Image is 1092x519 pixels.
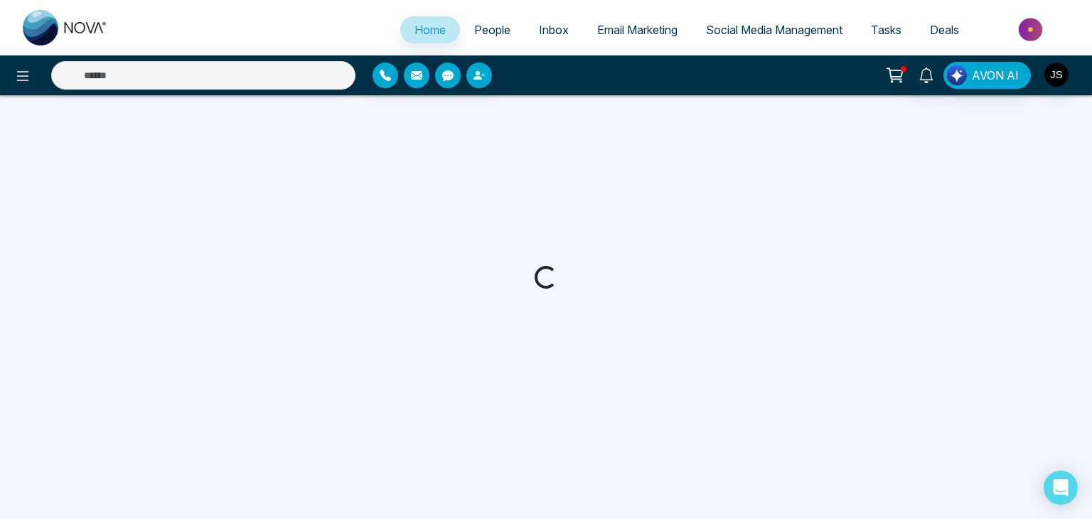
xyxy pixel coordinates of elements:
[706,23,842,37] span: Social Media Management
[597,23,678,37] span: Email Marketing
[23,10,108,46] img: Nova CRM Logo
[400,16,460,43] a: Home
[857,16,916,43] a: Tasks
[460,16,525,43] a: People
[980,14,1083,46] img: Market-place.gif
[972,67,1019,84] span: AVON AI
[871,23,901,37] span: Tasks
[1044,63,1069,87] img: User Avatar
[692,16,857,43] a: Social Media Management
[474,23,510,37] span: People
[930,23,959,37] span: Deals
[947,65,967,85] img: Lead Flow
[414,23,446,37] span: Home
[539,23,569,37] span: Inbox
[943,62,1031,89] button: AVON AI
[583,16,692,43] a: Email Marketing
[916,16,973,43] a: Deals
[1044,471,1078,505] div: Open Intercom Messenger
[525,16,583,43] a: Inbox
